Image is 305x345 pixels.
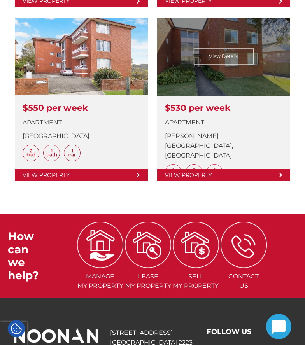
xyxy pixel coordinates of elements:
[173,240,219,289] a: ICONS Sellmy Property
[125,222,171,268] img: ICONS
[125,272,171,291] span: Lease my Property
[125,240,171,289] a: ICONS Leasemy Property
[173,272,219,291] span: Sell my Property
[221,240,267,289] a: ICONS ContactUs
[8,320,25,337] div: Cookie Settings
[221,222,267,268] img: ICONS
[77,222,123,268] img: ICONS
[207,328,291,336] h3: FOLLOW US
[173,222,219,268] img: ICONS
[221,272,267,291] span: Contact Us
[77,240,123,289] a: ICONS Managemy Property
[8,230,47,282] h3: How can we help?
[77,272,123,291] span: Manage my Property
